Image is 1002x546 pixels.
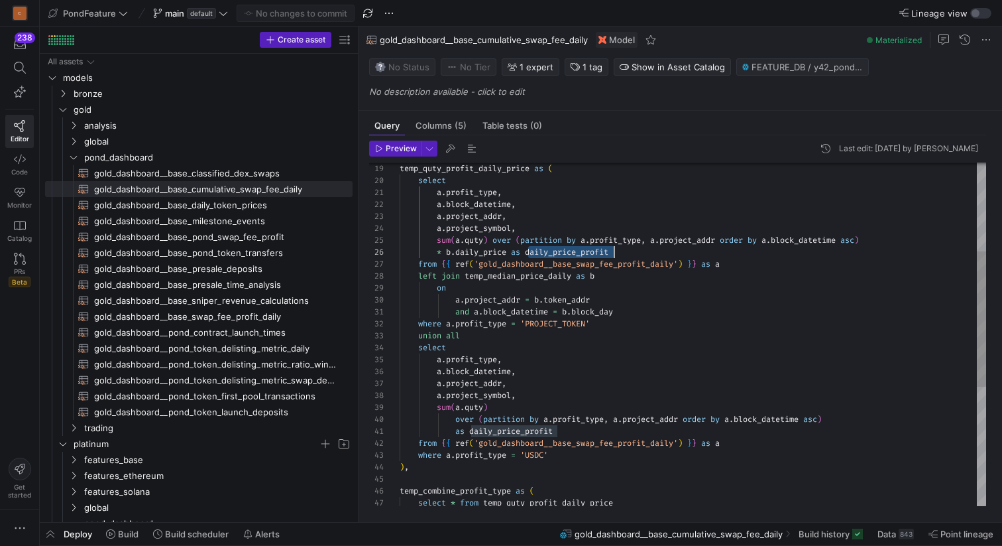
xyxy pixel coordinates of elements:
[45,293,353,308] a: gold_dashboard__base_sniper_revenue_calculations​​​​​​​​​​
[400,163,529,174] span: temp_quty_profit_daily_price
[441,223,446,234] span: .
[474,307,478,317] span: a
[94,405,337,420] span: gold_dashboard__pond_token_launch_deposits​​​​​​​​​​
[369,198,384,210] div: 22
[734,414,799,425] span: block_datetime
[641,235,645,245] span: ,
[118,529,139,539] span: Build
[793,523,869,545] button: Build history
[45,356,353,372] a: gold_dashboard__pond_token_delisting_metric_ratio_windows​​​​​​​​​​
[14,267,25,275] span: PRs
[84,134,351,149] span: global
[94,277,337,293] span: gold_dashboard__base_presale_time_analysis​​​​​​​​​​
[548,414,553,425] span: .
[45,356,353,372] div: Press SPACE to select this row.
[590,235,641,245] span: profit_type
[45,197,353,213] div: Press SPACE to select this row.
[5,148,34,181] a: Code
[614,58,731,76] button: Show in Asset Catalog
[418,259,437,269] span: from
[437,199,441,210] span: a
[94,293,337,308] span: gold_dashboard__base_sniper_revenue_calculations​​​​​​​​​​
[751,62,863,72] span: FEATURE_DB / y42_pondfeature_main / GOLD_DASHBOARD__BASE_CUMULATIVE_SWAP_FEE_DAILY
[13,7,27,20] div: C
[511,199,516,210] span: ,
[687,259,692,269] span: }
[548,163,553,174] span: (
[659,235,715,245] span: project_addr
[369,425,384,437] div: 41
[455,121,467,130] span: (5)
[369,282,384,294] div: 29
[369,163,384,174] div: 19
[455,247,506,257] span: daily_price
[45,308,353,324] a: gold_dashboard__base_swap_fee_profit_daily​​​​​​​​​​
[534,295,539,305] span: b
[165,529,229,539] span: Build scheduler
[483,235,488,245] span: )
[455,426,465,437] span: as
[369,141,421,157] button: Preview
[446,378,502,389] span: project_addr
[45,245,353,261] a: gold_dashboard__base_pond_token_transfers​​​​​​​​​​
[922,523,999,545] button: Point lineage
[369,354,384,366] div: 35
[478,414,483,425] span: (
[380,34,588,45] span: gold_dashboard__base_cumulative_swap_fee_daily
[839,144,978,153] div: Last edit: [DATE] by [PERSON_NAME]
[369,210,384,222] div: 23
[7,201,32,209] span: Monitor
[585,235,590,245] span: .
[451,247,455,257] span: .
[94,309,337,324] span: gold_dashboard__base_swap_fee_profit_daily​​​​​​​​​​
[446,247,451,257] span: b
[598,36,606,44] img: undefined
[45,372,353,388] a: gold_dashboard__pond_token_delisting_metric_swap_details​​​​​​​​​​
[455,307,469,317] span: and
[609,34,635,45] span: Model
[446,354,497,365] span: profit_type
[5,214,34,247] a: Catalog
[278,35,325,44] span: Create asset
[581,235,585,245] span: a
[622,414,678,425] span: project_addr
[386,144,417,153] span: Preview
[369,330,384,342] div: 33
[437,378,441,389] span: a
[441,354,446,365] span: .
[483,414,525,425] span: partition
[451,235,455,245] span: (
[441,366,446,377] span: .
[562,307,567,317] span: b
[692,259,696,269] span: }
[441,378,446,389] span: .
[375,62,429,72] span: No Status
[483,402,488,413] span: )
[94,389,337,404] span: gold_dashboard__pond_token_first_pool_transactions​​​​​​​​​​
[45,404,353,420] a: gold_dashboard__pond_token_launch_deposits​​​​​​​​​​
[63,8,116,19] span: PondFeature
[74,437,319,452] span: platinum
[45,133,353,149] div: Press SPACE to select this row.
[369,294,384,306] div: 30
[511,247,520,257] span: as
[369,413,384,425] div: 40
[48,57,83,66] div: All assets
[45,181,353,197] div: Press SPACE to select this row.
[437,366,441,377] span: a
[715,259,720,269] span: a
[150,5,231,22] button: maindefault
[729,414,734,425] span: .
[45,54,353,70] div: Press SPACE to select this row.
[748,235,757,245] span: by
[5,115,34,148] a: Editor
[613,414,618,425] span: a
[84,516,351,531] span: pond_dashboard
[899,529,914,539] div: 843
[455,295,460,305] span: a
[553,414,604,425] span: profit_type
[525,295,529,305] span: =
[437,211,441,222] span: a
[583,62,602,72] span: 1 tag
[45,277,353,293] a: gold_dashboard__base_presale_time_analysis​​​​​​​​​​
